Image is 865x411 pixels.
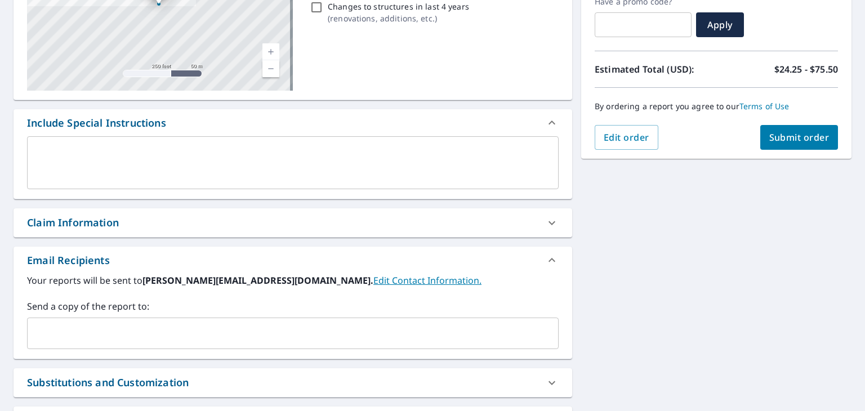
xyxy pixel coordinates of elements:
[760,125,839,150] button: Submit order
[769,131,830,144] span: Submit order
[262,43,279,60] a: Current Level 17, Zoom In
[27,375,189,390] div: Substitutions and Customization
[27,253,110,268] div: Email Recipients
[595,101,838,111] p: By ordering a report you agree to our
[14,368,572,397] div: Substitutions and Customization
[595,125,658,150] button: Edit order
[27,300,559,313] label: Send a copy of the report to:
[27,115,166,131] div: Include Special Instructions
[142,274,373,287] b: [PERSON_NAME][EMAIL_ADDRESS][DOMAIN_NAME].
[14,247,572,274] div: Email Recipients
[604,131,649,144] span: Edit order
[27,215,119,230] div: Claim Information
[328,12,469,24] p: ( renovations, additions, etc. )
[696,12,744,37] button: Apply
[262,60,279,77] a: Current Level 17, Zoom Out
[27,274,559,287] label: Your reports will be sent to
[774,62,838,76] p: $24.25 - $75.50
[14,109,572,136] div: Include Special Instructions
[373,274,481,287] a: EditContactInfo
[14,208,572,237] div: Claim Information
[328,1,469,12] p: Changes to structures in last 4 years
[739,101,790,111] a: Terms of Use
[705,19,735,31] span: Apply
[595,62,716,76] p: Estimated Total (USD):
